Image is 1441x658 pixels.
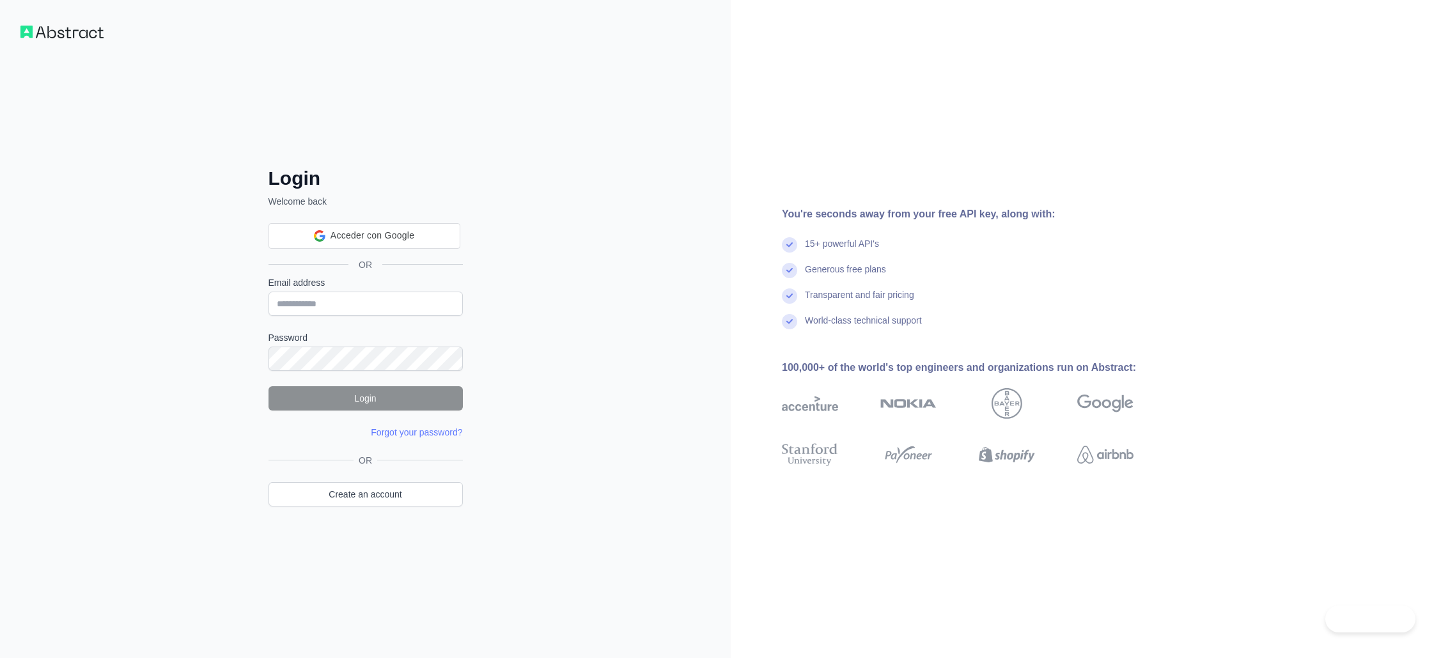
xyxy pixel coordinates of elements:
[880,388,937,419] img: nokia
[782,314,797,329] img: check mark
[782,263,797,278] img: check mark
[805,288,914,314] div: Transparent and fair pricing
[805,314,922,340] div: World-class technical support
[331,229,414,242] span: Acceder con Google
[269,482,463,506] a: Create an account
[269,331,463,344] label: Password
[805,263,886,288] div: Generous free plans
[782,388,838,419] img: accenture
[1077,388,1133,419] img: google
[1077,441,1133,469] img: airbnb
[269,276,463,289] label: Email address
[782,360,1174,375] div: 100,000+ of the world's top engineers and organizations run on Abstract:
[348,258,382,271] span: OR
[371,427,462,437] a: Forgot your password?
[269,195,463,208] p: Welcome back
[992,388,1022,419] img: bayer
[979,441,1035,469] img: shopify
[269,167,463,190] h2: Login
[782,237,797,253] img: check mark
[805,237,879,263] div: 15+ powerful API's
[354,454,377,467] span: OR
[880,441,937,469] img: payoneer
[782,207,1174,222] div: You're seconds away from your free API key, along with:
[269,223,460,249] div: Acceder con Google
[782,288,797,304] img: check mark
[1325,606,1415,632] iframe: Toggle Customer Support
[782,441,838,469] img: stanford university
[269,386,463,411] button: Login
[20,26,104,38] img: Workflow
